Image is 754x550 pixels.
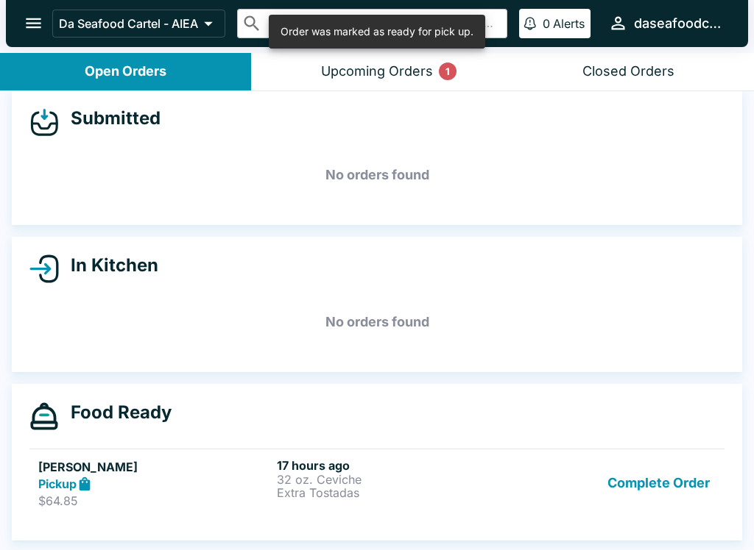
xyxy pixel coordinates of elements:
h5: [PERSON_NAME] [38,458,271,476]
p: 1 [445,64,450,79]
strong: Pickup [38,476,77,491]
p: Da Seafood Cartel - AIEA [59,16,198,31]
div: daseafoodcartel [634,15,725,32]
p: Alerts [553,16,585,31]
button: open drawer [15,4,52,42]
p: $64.85 [38,493,271,508]
div: Open Orders [85,63,166,80]
button: Da Seafood Cartel - AIEA [52,10,225,37]
h6: 17 hours ago [277,458,510,473]
a: [PERSON_NAME]Pickup$64.8517 hours ago32 oz. CevicheExtra TostadasComplete Order [29,449,725,518]
h4: Food Ready [59,401,172,424]
p: 0 [543,16,550,31]
h4: Submitted [59,107,161,129]
button: daseafoodcartel [602,7,730,39]
h5: No orders found [29,296,725,349]
div: Order was marked as ready for pick up. [281,19,473,44]
p: Extra Tostadas [277,486,510,499]
h5: No orders found [29,149,725,201]
div: Closed Orders [582,63,674,80]
h4: In Kitchen [59,254,158,276]
input: Search orders by name or phone number [268,13,501,34]
p: 32 oz. Ceviche [277,473,510,486]
div: Upcoming Orders [321,63,433,80]
button: Complete Order [602,458,716,509]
